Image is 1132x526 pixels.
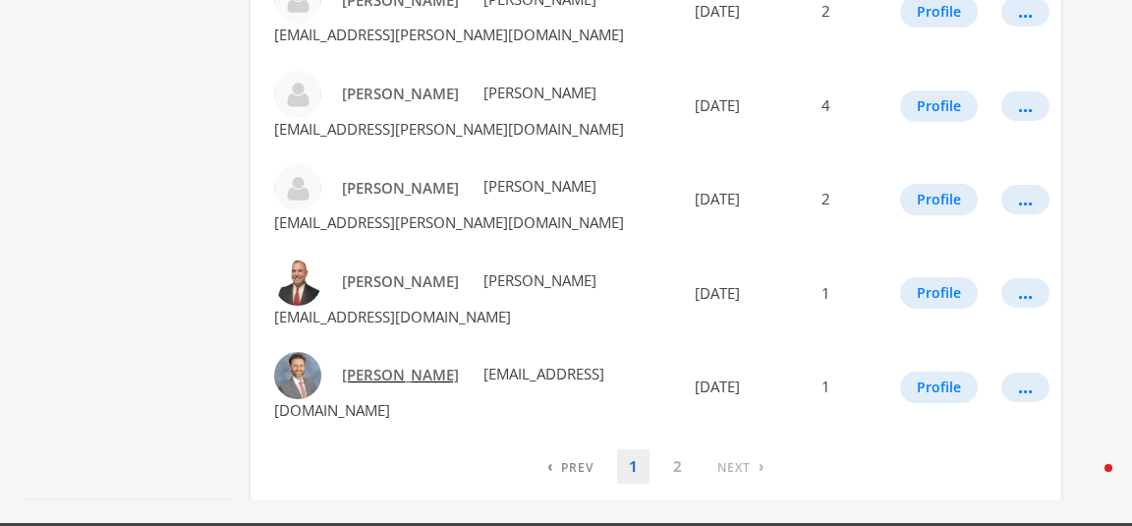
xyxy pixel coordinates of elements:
a: [PERSON_NAME] [329,76,472,112]
button: ... [1001,185,1049,214]
button: ... [1001,278,1049,308]
button: Profile [900,184,978,215]
td: [DATE] [679,152,810,246]
span: [PERSON_NAME] [342,365,459,384]
td: 1 [810,340,888,434]
button: Profile [900,277,978,309]
div: ... [1018,105,1033,107]
span: [PERSON_NAME][EMAIL_ADDRESS][PERSON_NAME][DOMAIN_NAME] [274,83,624,139]
button: ... [1001,373,1049,402]
div: ... [1018,292,1033,294]
div: ... [1018,11,1033,13]
div: ... [1018,386,1033,388]
td: [DATE] [679,59,810,152]
button: Profile [900,90,978,122]
a: [PERSON_NAME] [329,357,472,393]
a: 1 [617,449,650,484]
img: Jarrett Hodson profile [274,352,321,399]
span: [PERSON_NAME] [342,84,459,103]
span: [PERSON_NAME][EMAIL_ADDRESS][DOMAIN_NAME] [274,270,596,326]
td: 2 [810,152,888,246]
td: 4 [810,59,888,152]
nav: pagination [536,449,776,484]
td: 1 [810,247,888,340]
a: [PERSON_NAME] [329,263,472,300]
a: 2 [661,449,694,484]
img: Eric Zanotelli profile [274,71,321,118]
td: [DATE] [679,340,810,434]
iframe: Intercom live chat [1065,459,1112,506]
span: [PERSON_NAME] [342,178,459,198]
button: ... [1001,91,1049,121]
span: › [759,456,764,476]
button: Profile [900,372,978,403]
span: [PERSON_NAME] [342,271,459,291]
td: [DATE] [679,247,810,340]
img: James Vanya profile [274,259,321,306]
a: [PERSON_NAME] [329,170,472,206]
div: ... [1018,199,1033,201]
img: James Racanelli profile [274,164,321,211]
a: Next [706,449,776,484]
